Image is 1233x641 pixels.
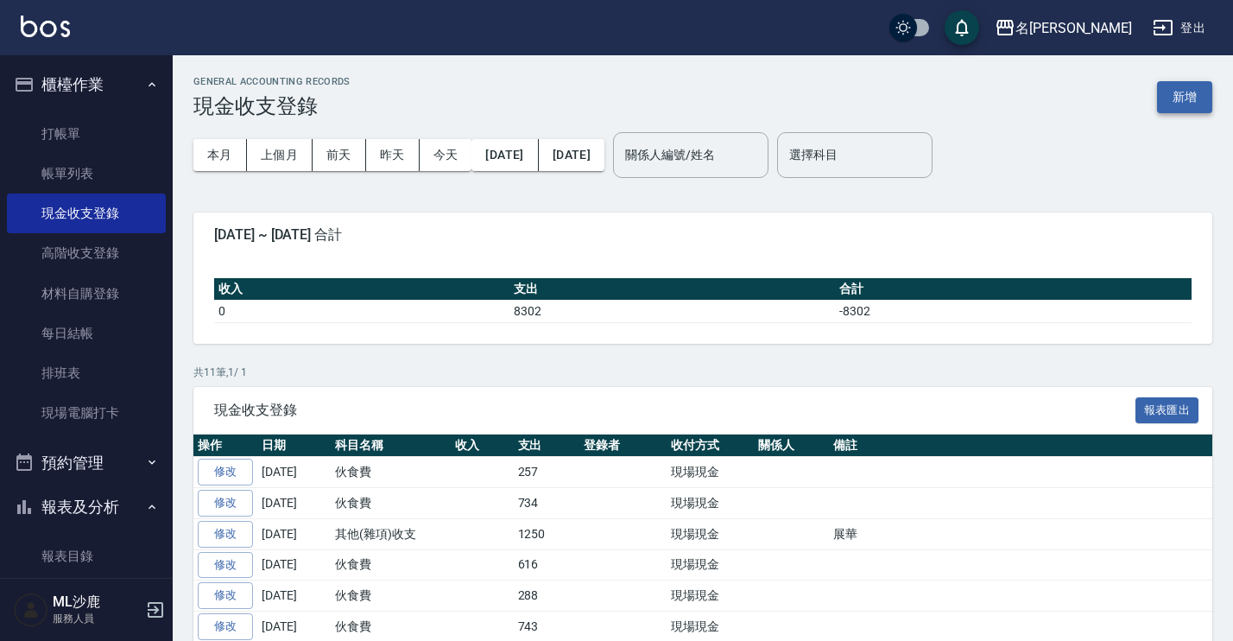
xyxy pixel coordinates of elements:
button: 前天 [313,139,366,171]
th: 科目名稱 [331,435,451,457]
th: 收入 [451,435,514,457]
td: 現場現金 [667,581,754,612]
td: [DATE] [257,488,331,519]
div: 名[PERSON_NAME] [1015,17,1132,39]
a: 修改 [198,521,253,548]
button: [DATE] [539,139,604,171]
button: 櫃檯作業 [7,62,166,107]
h5: ML沙鹿 [53,593,141,611]
button: 新增 [1157,81,1212,113]
button: 登出 [1146,12,1212,44]
button: 今天 [420,139,472,171]
a: 新增 [1157,88,1212,105]
button: [DATE] [471,139,538,171]
td: 現場現金 [667,488,754,519]
a: 打帳單 [7,114,166,154]
td: 伙食費 [331,457,451,488]
td: [DATE] [257,549,331,581]
button: 報表匯出 [1135,397,1199,424]
button: 本月 [193,139,247,171]
a: 修改 [198,582,253,609]
td: 現場現金 [667,457,754,488]
td: 伙食費 [331,488,451,519]
a: 修改 [198,459,253,486]
a: 店家日報表 [7,576,166,616]
td: 0 [214,300,509,322]
th: 關係人 [754,435,829,457]
td: 1250 [514,518,580,549]
th: 收入 [214,278,509,301]
h3: 現金收支登錄 [193,94,351,118]
a: 材料自購登錄 [7,274,166,314]
td: [DATE] [257,457,331,488]
th: 合計 [835,278,1192,301]
button: 昨天 [366,139,420,171]
th: 收付方式 [667,435,754,457]
a: 現金收支登錄 [7,194,166,233]
td: 257 [514,457,580,488]
a: 每日結帳 [7,314,166,353]
a: 帳單列表 [7,154,166,194]
td: [DATE] [257,518,331,549]
button: 預約管理 [7,441,166,486]
button: 報表及分析 [7,485,166,530]
td: 現場現金 [667,549,754,581]
a: 報表目錄 [7,536,166,576]
span: 現金收支登錄 [214,402,1135,419]
a: 修改 [198,552,253,579]
img: Logo [21,16,70,37]
td: 288 [514,581,580,612]
td: 伙食費 [331,549,451,581]
a: 現場電腦打卡 [7,393,166,433]
td: 伙食費 [331,581,451,612]
h2: GENERAL ACCOUNTING RECORDS [193,76,351,87]
a: 排班表 [7,353,166,393]
td: 616 [514,549,580,581]
img: Person [14,593,48,627]
a: 修改 [198,490,253,517]
button: 上個月 [247,139,313,171]
td: -8302 [835,300,1192,322]
td: 8302 [509,300,835,322]
a: 高階收支登錄 [7,233,166,273]
p: 服務人員 [53,611,141,626]
th: 日期 [257,435,331,457]
button: save [945,10,979,45]
a: 報表匯出 [1135,401,1199,417]
td: 現場現金 [667,518,754,549]
button: 名[PERSON_NAME] [988,10,1139,46]
span: [DATE] ~ [DATE] 合計 [214,226,1192,244]
th: 操作 [193,435,257,457]
th: 支出 [514,435,580,457]
th: 登錄者 [579,435,667,457]
td: 其他(雜項)收支 [331,518,451,549]
td: [DATE] [257,581,331,612]
a: 修改 [198,613,253,640]
p: 共 11 筆, 1 / 1 [193,365,1212,380]
td: 734 [514,488,580,519]
th: 支出 [509,278,835,301]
